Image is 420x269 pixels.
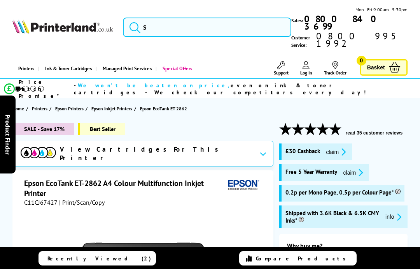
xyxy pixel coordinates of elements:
[24,178,224,198] h1: Epson EcoTank ET-2862 A4 Colour Multifunction Inkjet Printer
[32,104,49,113] a: Printers
[12,123,74,135] span: SALE - Save 17%
[156,58,196,78] a: Special Offers
[324,147,348,156] button: promo-description
[38,251,156,265] a: Recently Viewed (2)
[285,168,337,177] span: Free 5 Year Warranty
[123,18,291,37] input: S
[256,255,350,262] span: Compare Products
[360,59,408,76] a: Basket 0
[19,78,74,99] span: Price Match Promise*
[60,145,253,162] span: View Cartridges For This Printer
[300,61,312,76] a: Log In
[91,104,134,113] a: Epson Inkjet Printers
[285,147,320,156] span: £30 Cashback
[324,61,346,76] a: Track Order
[78,123,125,135] span: Best Seller
[12,19,113,35] a: Printerland Logo
[383,212,404,221] button: promo-description
[274,70,289,76] span: Support
[12,58,38,78] a: Printers
[287,242,400,253] div: Why buy me?
[47,255,151,262] span: Recently Viewed (2)
[303,15,408,30] a: 0800 840 3699
[300,70,312,76] span: Log In
[74,82,399,96] div: - even on ink & toner cartridges - We check our competitors every day!
[12,19,113,34] img: Printerland Logo
[55,104,84,113] span: Epson Printers
[285,189,401,196] span: 0.2p per Mono Page, 0.5p per Colour Page*
[4,82,400,96] li: modal_Promise
[32,104,47,113] span: Printers
[274,61,289,76] a: Support
[304,13,382,32] b: 0800 840 3699
[343,130,405,136] button: read 35 customer reviews
[355,6,408,13] span: Mon - Fri 9:00am - 5:30pm
[38,58,96,78] a: Ink & Toner Cartridges
[96,58,156,78] a: Managed Print Services
[21,147,56,158] img: cmyk-icon.svg
[239,251,357,265] a: Compare Products
[357,56,366,65] span: 0
[140,104,189,113] a: Epson EcoTank ET-2862
[4,115,12,155] span: Product Finder
[291,17,303,24] span: Sales:
[285,209,380,224] span: Shipped with 3.6K Black & 6.5K CMY Inks*
[367,62,385,73] span: Basket
[12,104,26,113] a: Home
[78,82,231,89] span: We won’t be beaten on price,
[12,104,24,113] span: Home
[341,168,366,177] button: promo-description
[140,104,187,113] span: Epson EcoTank ET-2862
[291,32,408,49] span: Customer Service:
[91,104,132,113] span: Epson Inkjet Printers
[45,58,92,78] span: Ink & Toner Cartridges
[55,104,86,113] a: Epson Printers
[315,32,408,47] span: 0800 995 1992
[59,198,105,206] span: | Print/Scan/Copy
[225,178,261,193] img: Epson
[24,198,58,206] span: C11CJ67427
